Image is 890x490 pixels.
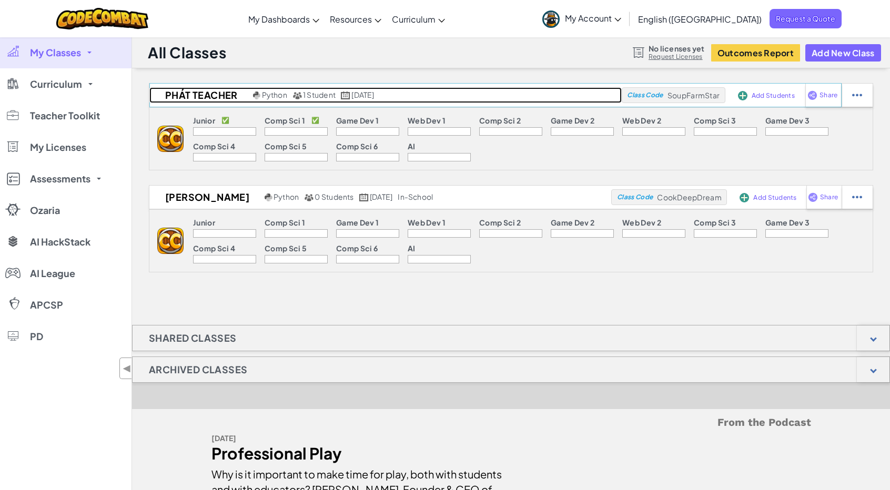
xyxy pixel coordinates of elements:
span: Class Code [617,194,653,200]
h5: From the Podcast [211,414,811,431]
span: AI HackStack [30,237,90,247]
span: 1 Student [303,90,336,99]
h2: Phát Teacher [149,87,250,103]
a: Phát Teacher Python 1 Student [DATE] [149,87,622,103]
p: Comp Sci 3 [694,116,736,125]
h2: [PERSON_NAME] [149,189,262,205]
div: Professional Play [211,446,503,461]
span: Share [820,194,838,200]
p: Comp Sci 6 [336,244,378,252]
span: Resources [330,14,372,25]
a: [PERSON_NAME] Python 0 Students [DATE] in-school [149,189,611,205]
span: English ([GEOGRAPHIC_DATA]) [638,14,762,25]
a: Curriculum [387,5,450,33]
img: IconAddStudents.svg [738,91,747,100]
img: IconShare_Purple.svg [807,90,817,100]
p: Comp Sci 2 [479,116,521,125]
button: Add New Class [805,44,881,62]
p: Comp Sci 4 [193,244,235,252]
p: ✅ [221,116,229,125]
img: IconAddStudents.svg [740,193,749,202]
img: MultipleUsers.png [304,193,313,201]
p: Junior [193,218,215,227]
span: My Classes [30,48,81,57]
img: logo [157,228,184,254]
p: Comp Sci 6 [336,142,378,150]
span: Teacher Toolkit [30,111,100,120]
a: English ([GEOGRAPHIC_DATA]) [633,5,767,33]
p: Comp Sci 1 [265,116,305,125]
p: AI [408,142,416,150]
span: Python [262,90,287,99]
span: Python [274,192,299,201]
span: Ozaria [30,206,60,215]
img: python.png [253,91,261,99]
span: My Account [565,13,621,24]
span: Add Students [752,93,795,99]
span: [DATE] [370,192,392,201]
span: No licenses yet [649,44,704,53]
a: Request Licenses [649,53,704,61]
h1: Archived Classes [133,356,264,383]
p: Game Dev 2 [551,218,594,227]
img: python.png [265,193,272,201]
span: Share [820,92,837,98]
p: Web Dev 1 [408,218,446,227]
p: Game Dev 3 [765,116,810,125]
a: Request a Quote [770,9,842,28]
p: Comp Sci 5 [265,244,307,252]
img: IconShare_Purple.svg [808,192,818,202]
h1: Shared Classes [133,325,253,351]
img: calendar.svg [359,193,369,201]
p: Game Dev 2 [551,116,594,125]
img: MultipleUsers.png [292,91,302,99]
p: AI [408,244,416,252]
p: Comp Sci 4 [193,142,235,150]
div: in-school [398,192,433,202]
p: Web Dev 2 [622,116,661,125]
span: 0 Students [315,192,353,201]
img: CodeCombat logo [56,8,148,29]
span: [DATE] [351,90,374,99]
span: My Dashboards [248,14,310,25]
h1: All Classes [148,43,226,63]
span: SoupFarmStar [667,90,720,100]
img: IconStudentEllipsis.svg [852,90,862,100]
p: Comp Sci 3 [694,218,736,227]
p: Comp Sci 5 [265,142,307,150]
span: ◀ [123,361,132,376]
img: logo [157,126,184,152]
p: Web Dev 1 [408,116,446,125]
span: Class Code [627,92,663,98]
div: [DATE] [211,431,503,446]
p: Game Dev 1 [336,218,379,227]
a: Resources [325,5,387,33]
span: AI League [30,269,75,278]
p: ✅ [311,116,319,125]
span: Curriculum [30,79,82,89]
span: Curriculum [392,14,436,25]
p: Game Dev 1 [336,116,379,125]
p: Comp Sci 1 [265,218,305,227]
a: My Dashboards [243,5,325,33]
span: Add Students [753,195,796,201]
p: Junior [193,116,215,125]
a: My Account [537,2,626,35]
button: Outcomes Report [711,44,800,62]
span: Assessments [30,174,90,183]
span: CookDeepDream [657,192,721,202]
img: calendar.svg [341,91,350,99]
img: IconStudentEllipsis.svg [852,192,862,202]
p: Game Dev 3 [765,218,810,227]
span: My Licenses [30,142,86,152]
p: Comp Sci 2 [479,218,521,227]
img: avatar [542,11,560,28]
p: Web Dev 2 [622,218,661,227]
